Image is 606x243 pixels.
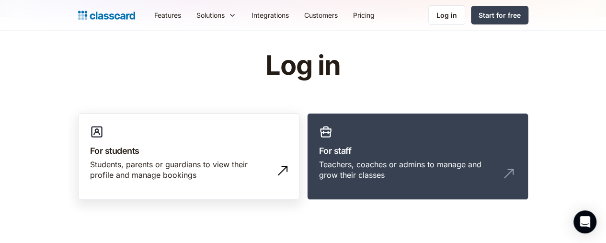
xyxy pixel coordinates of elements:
div: Teachers, coaches or admins to manage and grow their classes [319,159,497,181]
a: Log in [428,5,465,25]
div: Students, parents or guardians to view their profile and manage bookings [90,159,268,181]
a: Features [147,4,189,26]
h3: For students [90,144,287,157]
a: Start for free [471,6,528,24]
h1: Log in [151,51,455,81]
div: Solutions [189,4,244,26]
div: Solutions [196,10,225,20]
div: Start for free [479,10,521,20]
a: Pricing [345,4,382,26]
h3: For staff [319,144,516,157]
a: Logo [78,9,135,22]
div: Log in [436,10,457,20]
a: Integrations [244,4,297,26]
a: For studentsStudents, parents or guardians to view their profile and manage bookings [78,113,299,200]
a: For staffTeachers, coaches or admins to manage and grow their classes [307,113,528,200]
div: Open Intercom Messenger [573,210,596,233]
a: Customers [297,4,345,26]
